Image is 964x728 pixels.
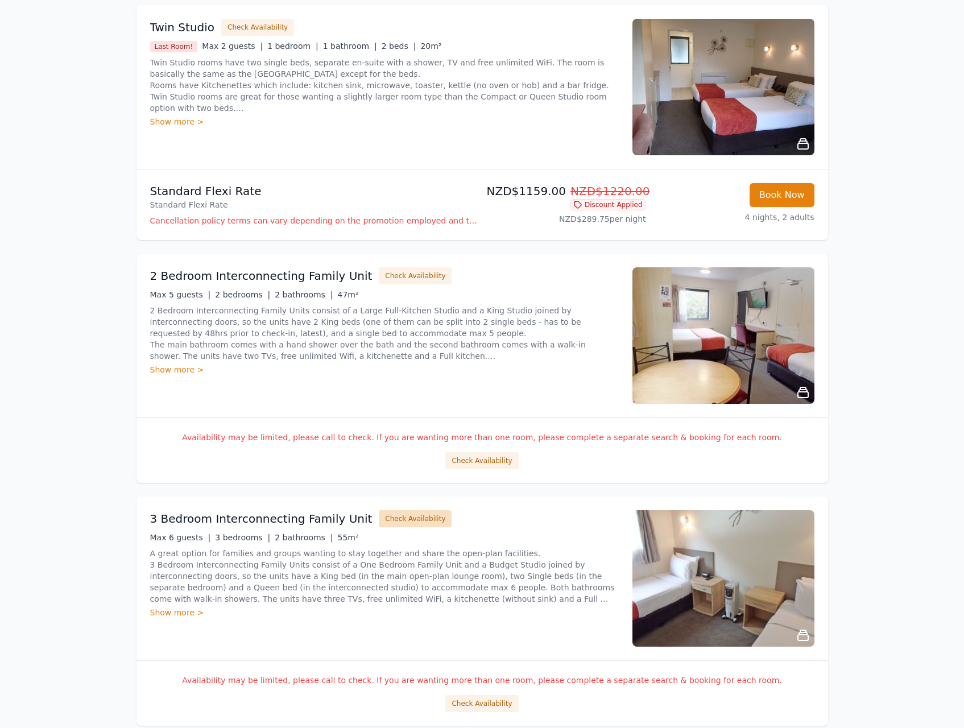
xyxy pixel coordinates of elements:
p: Cancellation policy terms can vary depending on the promotion employed and the time of stay of th... [150,215,478,226]
div: Show more > [150,116,619,127]
p: Standard Flexi Rate [150,199,478,210]
span: Last Room! [150,41,198,52]
span: 2 beds | [382,42,416,51]
p: Twin Studio rooms have two single beds, separate en-suite with a shower, TV and free unlimited Wi... [150,57,619,114]
span: 20m² [420,42,441,51]
div: Show more > [150,364,619,375]
p: 4 nights, 2 adults [655,212,814,223]
div: Show more > [150,607,619,618]
p: NZD$1159.00 [487,183,646,199]
span: Max 6 guests | [150,533,211,542]
p: 2 Bedroom Interconnecting Family Units consist of a Large Full-Kitchen Studio and a King Studio j... [150,305,619,362]
span: 2 bathrooms | [275,533,333,542]
span: 1 bedroom | [267,42,318,51]
span: 47m² [338,290,359,299]
button: Book Now [750,183,814,207]
span: 1 bathroom | [323,42,377,51]
span: 3 bedrooms | [215,533,270,542]
span: Max 5 guests | [150,290,211,299]
h3: Twin Studio [150,19,215,35]
span: Discount Applied [570,199,646,210]
button: Check Availability [445,695,518,712]
span: Max 2 guests | [202,42,263,51]
p: Availability may be limited, please call to check. If you are wanting more than one room, please ... [150,675,814,686]
p: Standard Flexi Rate [150,183,478,199]
span: NZD$1220.00 [570,184,650,198]
span: 55m² [338,533,359,542]
button: Check Availability [445,452,518,469]
h3: 3 Bedroom Interconnecting Family Unit [150,511,373,527]
p: Availability may be limited, please call to check. If you are wanting more than one room, please ... [150,432,814,443]
span: 2 bedrooms | [215,290,270,299]
button: Check Availability [221,19,294,36]
p: NZD$289.75 per night [487,213,646,225]
h3: 2 Bedroom Interconnecting Family Unit [150,268,373,284]
span: 2 bathrooms | [275,290,333,299]
button: Check Availability [379,510,452,527]
p: A great option for families and groups wanting to stay together and share the open-plan facilitie... [150,548,619,605]
button: Check Availability [379,267,452,284]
